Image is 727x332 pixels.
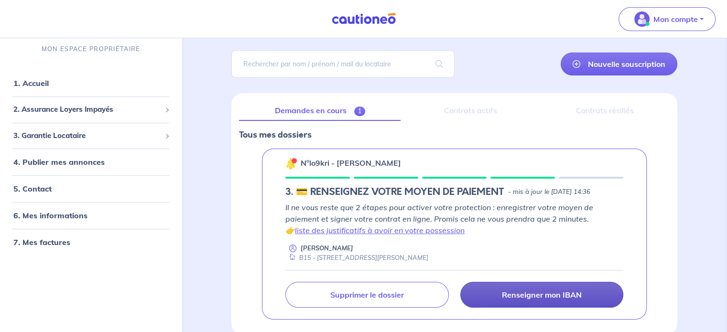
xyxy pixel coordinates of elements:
p: n°lo9kri - [PERSON_NAME] [301,157,401,169]
input: Rechercher par nom / prénom / mail du locataire [231,50,454,78]
div: 4. Publier mes annonces [4,153,178,172]
img: 🔔 [285,158,297,169]
div: 2. Assurance Loyers Impayés [4,101,178,119]
a: 7. Mes factures [13,238,70,247]
a: Demandes en cours1 [239,101,401,121]
a: 1. Accueil [13,79,49,88]
span: 2. Assurance Loyers Impayés [13,105,161,116]
div: 6. Mes informations [4,206,178,225]
a: liste des justificatifs à avoir en votre possession [295,225,465,235]
a: 4. Publier mes annonces [13,158,105,167]
p: [PERSON_NAME] [301,244,353,253]
a: Renseigner mon IBAN [460,282,623,308]
p: Renseigner mon IBAN [502,290,582,300]
div: state: PAYMENT-METHOD-IN-PROGRESS, Context: NEW,NO-CERTIFICATE,ALONE,LESSOR-DOCUMENTS [285,186,623,198]
img: illu_account_valid_menu.svg [634,11,650,27]
p: MON ESPACE PROPRIÉTAIRE [42,45,140,54]
a: Nouvelle souscription [561,53,677,75]
span: 3. Garantie Locataire [13,130,161,141]
span: search [424,51,455,77]
div: B15 - [STREET_ADDRESS][PERSON_NAME] [285,253,428,262]
p: Mon compte [653,13,698,25]
div: 3. Garantie Locataire [4,127,178,145]
a: Supprimer le dossier [285,282,448,308]
a: 5. Contact [13,184,52,194]
p: - mis à jour le [DATE] 14:36 [508,187,590,197]
div: 7. Mes factures [4,233,178,252]
p: Il ne vous reste que 2 étapes pour activer votre protection : enregistrer votre moyen de paiement... [285,202,623,236]
div: 1. Accueil [4,74,178,93]
span: 1 [354,107,365,116]
p: Tous mes dossiers [239,129,670,141]
div: 5. Contact [4,180,178,199]
a: 6. Mes informations [13,211,87,221]
h5: 3. 💳 RENSEIGNEZ VOTRE MOYEN DE PAIEMENT [285,186,504,198]
img: Cautioneo [328,13,400,25]
p: Supprimer le dossier [330,290,404,300]
button: illu_account_valid_menu.svgMon compte [618,7,716,31]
